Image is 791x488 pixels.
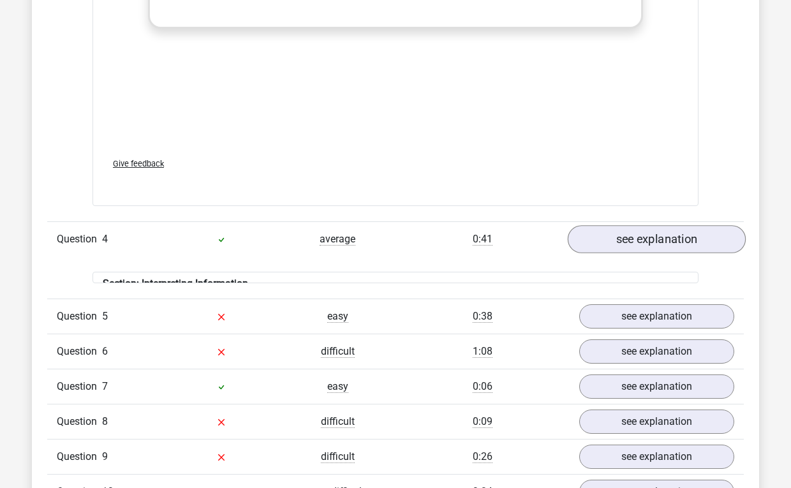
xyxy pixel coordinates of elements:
span: Give feedback [113,159,164,168]
a: see explanation [579,374,734,399]
span: easy [327,380,348,393]
span: Question [57,232,102,247]
span: 0:38 [473,310,492,323]
span: 0:41 [473,233,492,246]
span: 0:09 [473,415,492,428]
span: Question [57,309,102,324]
span: 0:26 [473,450,492,463]
span: 7 [102,380,108,392]
div: The universities of [GEOGRAPHIC_DATA] and [GEOGRAPHIC_DATA] asked several hundred scientists in t... [92,272,699,283]
span: easy [327,310,348,323]
a: see explanation [579,339,734,364]
a: see explanation [579,410,734,434]
span: average [320,233,355,246]
span: 0:06 [473,380,492,393]
span: 6 [102,345,108,357]
span: difficult [321,345,355,358]
span: Question [57,414,102,429]
span: Question [57,344,102,359]
h6: Section: Interpreting Information [103,277,688,290]
span: 8 [102,415,108,427]
span: difficult [321,415,355,428]
span: 4 [102,233,108,245]
a: see explanation [579,304,734,329]
span: difficult [321,450,355,463]
span: Question [57,379,102,394]
span: 9 [102,450,108,462]
span: Question [57,449,102,464]
a: see explanation [568,225,746,253]
span: 5 [102,310,108,322]
a: see explanation [579,445,734,469]
span: 1:08 [473,345,492,358]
